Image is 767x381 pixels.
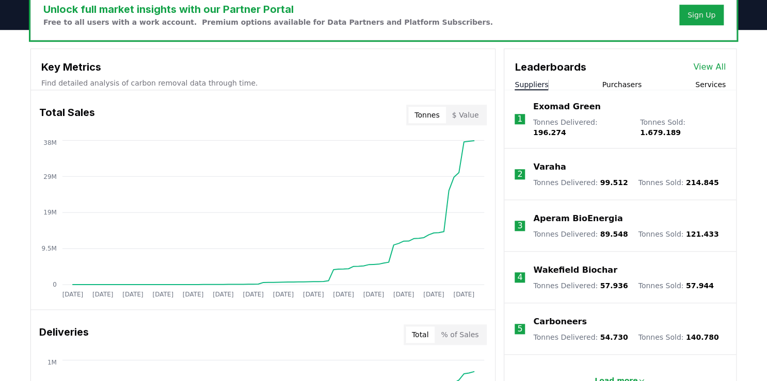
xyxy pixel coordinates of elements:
[303,290,324,297] tspan: [DATE]
[686,281,714,290] span: 57.944
[363,290,385,297] tspan: [DATE]
[695,79,726,90] button: Services
[693,61,726,73] a: View All
[533,316,586,328] a: Carboneers
[423,290,444,297] tspan: [DATE]
[600,281,628,290] span: 57.936
[446,107,485,123] button: $ Value
[600,230,628,238] span: 89.548
[686,230,719,238] span: 121.433
[638,332,718,342] p: Tonnes Sold :
[243,290,264,297] tspan: [DATE]
[533,161,566,173] a: Varaha
[43,2,493,17] h3: Unlock full market insights with our Partner Portal
[638,280,713,291] p: Tonnes Sold :
[679,5,724,25] button: Sign Up
[183,290,204,297] tspan: [DATE]
[435,326,485,343] button: % of Sales
[41,78,485,88] p: Find detailed analysis of carbon removal data through time.
[41,59,485,75] h3: Key Metrics
[638,229,718,239] p: Tonnes Sold :
[533,332,628,342] p: Tonnes Delivered :
[393,290,414,297] tspan: [DATE]
[43,209,57,216] tspan: 19M
[213,290,234,297] tspan: [DATE]
[638,177,718,188] p: Tonnes Sold :
[43,139,57,146] tspan: 38M
[517,323,522,335] p: 5
[686,178,719,187] span: 214.845
[333,290,354,297] tspan: [DATE]
[43,17,493,27] p: Free to all users with a work account. Premium options available for Data Partners and Platform S...
[600,333,628,341] span: 54.730
[62,290,84,297] tspan: [DATE]
[42,245,57,252] tspan: 9.5M
[454,290,475,297] tspan: [DATE]
[53,281,57,288] tspan: 0
[517,113,522,125] p: 1
[43,173,57,180] tspan: 29M
[533,117,630,138] p: Tonnes Delivered :
[686,333,719,341] span: 140.780
[153,290,174,297] tspan: [DATE]
[122,290,143,297] tspan: [DATE]
[92,290,114,297] tspan: [DATE]
[640,117,726,138] p: Tonnes Sold :
[533,264,617,276] a: Wakefield Biochar
[533,101,601,113] a: Exomad Green
[273,290,294,297] tspan: [DATE]
[533,177,628,188] p: Tonnes Delivered :
[517,271,522,284] p: 4
[406,326,435,343] button: Total
[517,168,522,180] p: 2
[515,59,586,75] h3: Leaderboards
[688,10,715,20] a: Sign Up
[533,280,628,291] p: Tonnes Delivered :
[600,178,628,187] span: 99.512
[533,229,628,239] p: Tonnes Delivered :
[47,358,57,366] tspan: 1M
[39,324,89,345] h3: Deliveries
[602,79,642,90] button: Purchasers
[533,128,566,137] span: 196.274
[39,105,95,125] h3: Total Sales
[533,212,622,225] a: Aperam BioEnergia
[515,79,548,90] button: Suppliers
[408,107,445,123] button: Tonnes
[517,220,522,232] p: 3
[640,128,681,137] span: 1.679.189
